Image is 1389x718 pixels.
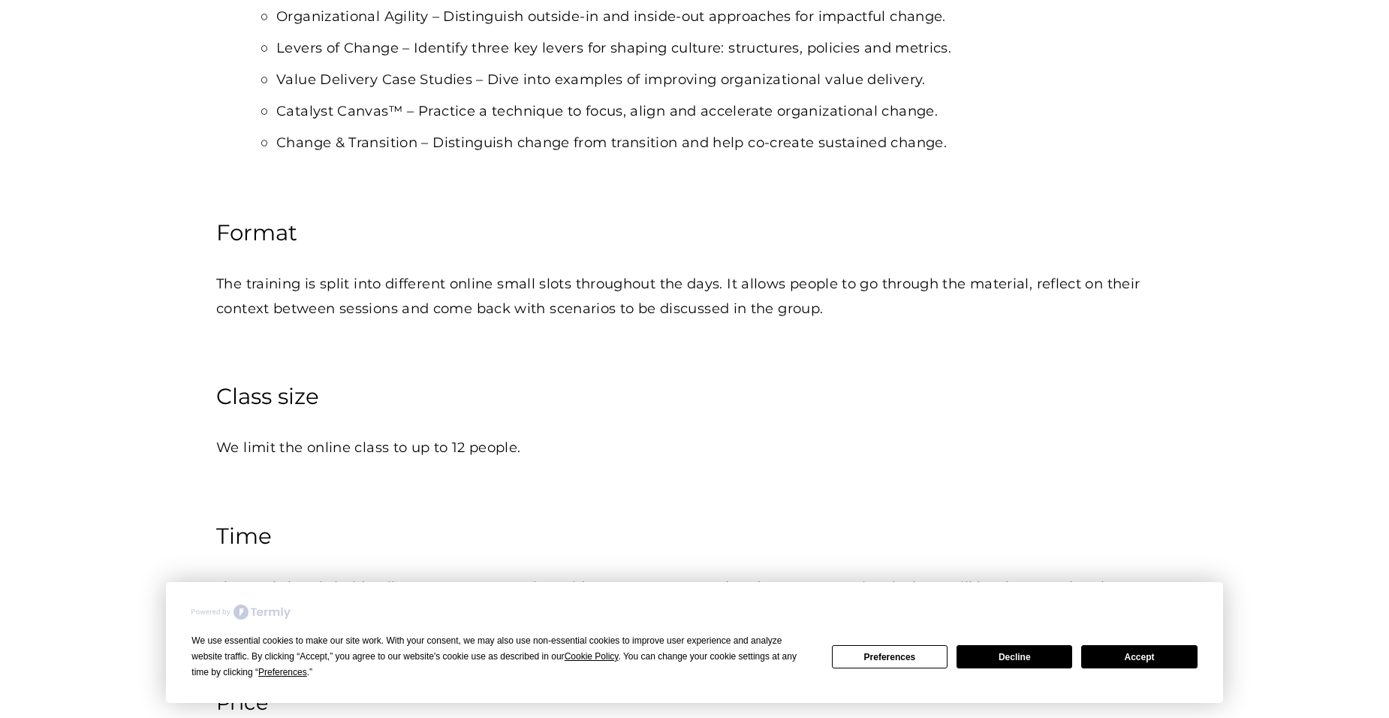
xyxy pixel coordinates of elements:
p: Value Delivery Case Studies – Dive into examples of improving organizational value delivery. [276,68,1173,92]
button: Accept [1081,645,1197,668]
img: Powered by Termly [191,605,291,620]
span: Cookie Policy [565,651,619,662]
h4: Time [216,521,1173,551]
p: We limit the online class to up to 12 people. [216,436,1173,460]
button: Decline [957,645,1072,668]
div: We use essential cookies to make our site work. With your consent, we may also use non-essential ... [191,633,813,680]
div: Cookie Consent Prompt [166,582,1223,703]
p: Change & Transition – Distinguish change from transition and help co-create sustained change. [276,131,1173,155]
h4: Class size [216,382,1173,412]
p: Levers of Change – Identify three key levers for shaping culture: structures, policies and metrics. [276,36,1173,61]
h4: Format [216,218,1173,248]
p: The training is split into different online small slots throughout the days. It allows people to ... [216,272,1173,321]
p: The workshop is held online on two consecutive Fridays at 08:00 am and ends at 05:00 pm (CET). Th... [216,575,1173,625]
p: Catalyst Canvas™ – Practice a technique to focus, align and accelerate organizational change. [276,99,1173,124]
p: Organizational Agility – Distinguish outside-in and inside-out approaches for impactful change. [276,5,1173,29]
button: Preferences [832,645,948,668]
span: Preferences [258,667,307,677]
